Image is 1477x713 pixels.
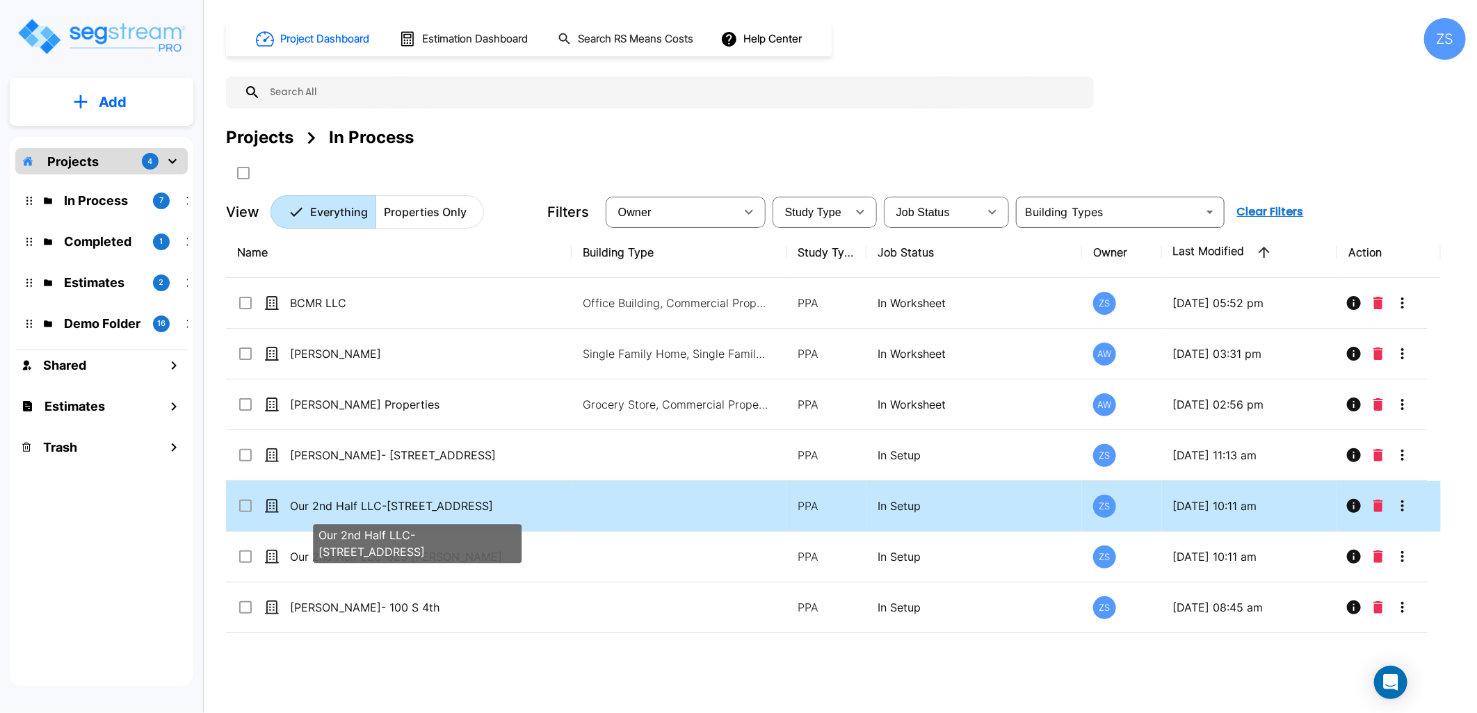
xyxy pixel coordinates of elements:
button: More-Options [1389,543,1417,571]
p: Grocery Store, Commercial Property Site [583,396,770,413]
span: Study Type [785,206,841,218]
p: [DATE] 11:13 am [1173,447,1326,464]
p: 16 [157,318,166,329]
p: Completed [64,232,142,251]
button: Delete [1368,391,1389,418]
button: Delete [1368,492,1389,520]
button: More-Options [1389,289,1417,317]
th: Action [1337,227,1441,278]
button: Help Center [718,26,807,52]
p: PPA [798,396,856,413]
h1: Estimation Dashboard [422,31,528,47]
p: In Setup [878,447,1071,464]
div: ZS [1093,596,1116,619]
div: Select [775,192,846,231]
button: More-Options [1389,340,1417,368]
button: Estimation Dashboard [394,24,535,54]
th: Study Type [787,227,867,278]
div: AW [1093,343,1116,366]
p: BCMR LLC [290,295,522,311]
button: Delete [1368,593,1389,621]
p: PPA [798,548,856,565]
p: [DATE] 03:31 pm [1173,345,1326,362]
p: [PERSON_NAME] [290,345,522,362]
button: Search RS Means Costs [552,26,701,53]
input: Building Types [1020,202,1197,222]
p: Single Family Home, Single Family Home Site [583,345,770,362]
p: [PERSON_NAME]- 100 S 4th [290,599,522,616]
h1: Trash [43,438,77,457]
button: More-Options [1389,391,1417,418]
th: Building Type [572,227,787,278]
p: In Worksheet [878,345,1071,362]
p: In Worksheet [878,396,1071,413]
th: Last Modified [1162,227,1337,278]
p: View [226,202,259,222]
button: Everything [271,195,376,229]
button: Project Dashboard [250,24,377,54]
p: [DATE] 05:52 pm [1173,295,1326,311]
th: Job Status [866,227,1082,278]
div: ZS [1093,292,1116,315]
p: Our 2nd Half LLC-[STREET_ADDRESS] [290,498,522,514]
p: [DATE] 10:11 am [1173,498,1326,514]
div: Select [608,192,735,231]
p: Demo Folder [64,314,142,333]
p: 2 [159,277,164,288]
p: Everything [310,204,368,220]
button: Delete [1368,543,1389,571]
p: 1 [160,236,163,247]
p: In Setup [878,599,1071,616]
p: PPA [798,599,856,616]
p: PPA [798,447,856,464]
div: ZS [1424,18,1466,60]
div: ZS [1093,495,1116,518]
button: Add [10,82,193,122]
div: Platform [271,195,484,229]
p: In Worksheet [878,295,1071,311]
button: Info [1340,593,1368,621]
p: [PERSON_NAME]- [STREET_ADDRESS] [290,447,522,464]
p: Add [99,92,127,113]
p: [PERSON_NAME] Properties [290,396,522,413]
button: Info [1340,391,1368,418]
p: [DATE] 10:11 am [1173,548,1326,565]
h1: Search RS Means Costs [578,31,693,47]
button: More-Options [1389,441,1417,469]
p: PPA [798,295,856,311]
div: Projects [226,125,293,150]
button: More-Options [1389,593,1417,621]
div: ZS [1093,546,1116,568]
th: Owner [1082,227,1162,278]
p: [DATE] 02:56 pm [1173,396,1326,413]
p: PPA [798,345,856,362]
h1: Shared [43,356,86,375]
div: Select [887,192,978,231]
p: Projects [47,152,99,171]
p: Filters [547,202,589,222]
div: In Process [329,125,414,150]
button: Open [1200,202,1220,222]
p: In Setup [878,548,1071,565]
span: Job Status [896,206,950,218]
p: Our 2nd Half LLC-625 [PERSON_NAME] [290,548,522,565]
button: SelectAll [229,159,257,187]
button: Info [1340,543,1368,571]
p: In Setup [878,498,1071,514]
div: AW [1093,393,1116,416]
img: Logo [16,17,186,56]
button: Clear Filters [1232,198,1309,226]
p: [DATE] 08:45 am [1173,599,1326,616]
button: Info [1340,289,1368,317]
button: Properties Only [376,195,484,229]
div: Open Intercom Messenger [1374,666,1407,699]
div: ZS [1093,444,1116,467]
th: Name [226,227,572,278]
button: Delete [1368,340,1389,368]
button: Info [1340,340,1368,368]
input: Search All [261,76,1087,108]
p: Our 2nd Half LLC-[STREET_ADDRESS] [318,527,516,560]
p: Estimates [64,273,142,292]
p: 4 [148,156,153,167]
span: Owner [618,206,652,218]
